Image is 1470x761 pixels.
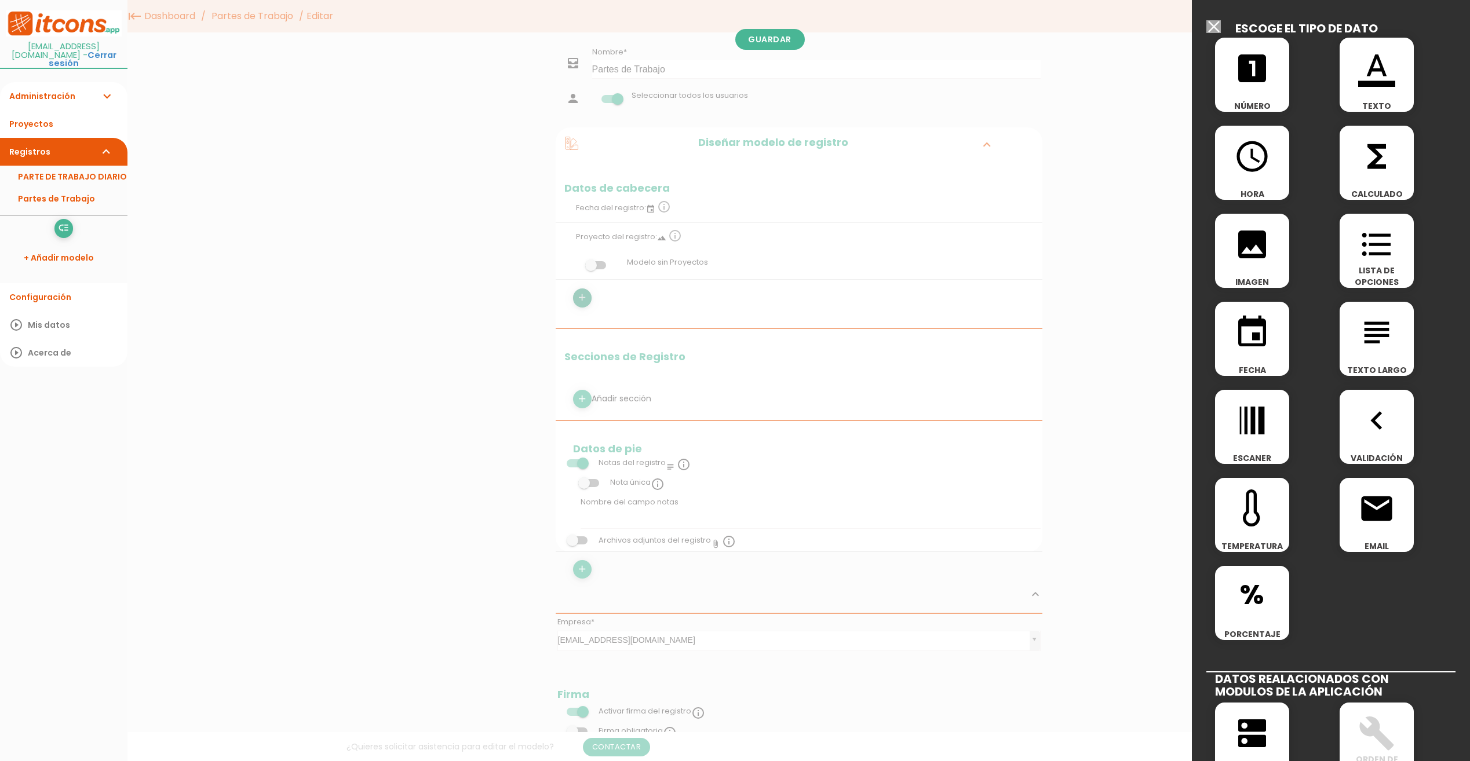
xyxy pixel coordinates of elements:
span: FECHA [1215,364,1289,376]
span: PORCENTAJE [1215,628,1289,640]
i: access_time [1234,138,1271,175]
h2: ESCOGE EL TIPO DE DATO [1235,22,1378,35]
i: image [1234,226,1271,263]
i: looks_one [1234,50,1271,87]
h2: DATOS REALACIONADOS CON MODULOS DE LA APLICACIÓN [1206,671,1456,698]
span: LISTA DE OPCIONES [1340,265,1414,288]
i: build [1358,715,1395,752]
span: HORA [1215,188,1289,200]
span: TEXTO [1340,100,1414,112]
i: line_weight [1234,402,1271,439]
i: navigate_before [1358,402,1395,439]
span: NÚMERO [1215,100,1289,112]
i: format_list_bulleted [1358,226,1395,263]
span: IMAGEN [1215,276,1289,288]
span: ESCANER [1215,452,1289,464]
span: CALCULADO [1340,188,1414,200]
span: TEXTO LARGO [1340,364,1414,376]
i: subject [1358,314,1395,351]
i: functions [1358,138,1395,175]
span: EMAIL [1340,540,1414,552]
i: event [1234,314,1271,351]
span: TEMPERATURA [1215,540,1289,552]
span: VALIDACIÓN [1340,452,1414,464]
span: % [1215,566,1289,615]
i: dns [1234,715,1271,752]
i: format_color_text [1358,50,1395,87]
i: email [1358,490,1395,527]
